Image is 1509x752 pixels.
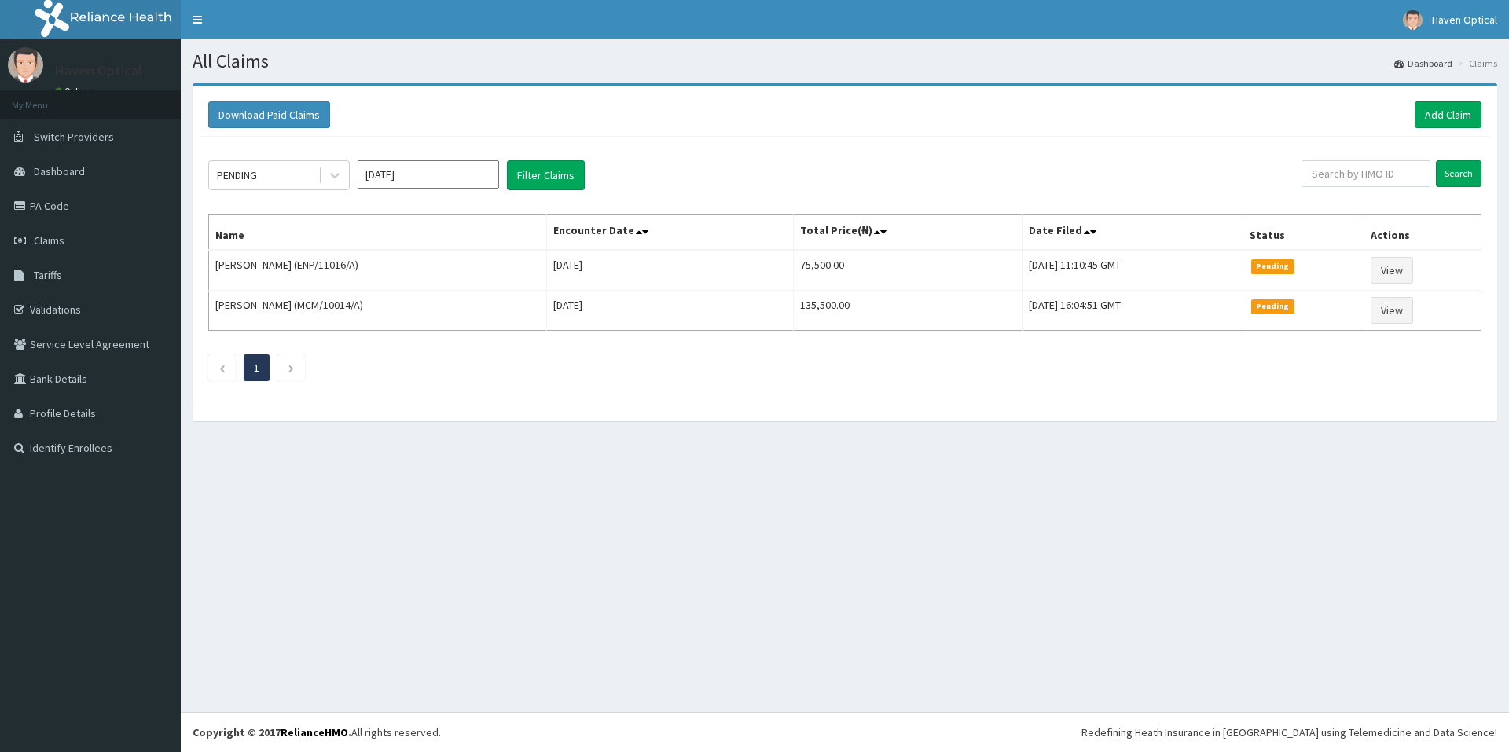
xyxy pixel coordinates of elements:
[1243,215,1364,251] th: Status
[1023,215,1243,251] th: Date Filed
[209,291,547,331] td: [PERSON_NAME] (MCM/10014/A)
[208,101,330,128] button: Download Paid Claims
[181,712,1509,752] footer: All rights reserved.
[55,86,93,97] a: Online
[1251,259,1294,273] span: Pending
[1023,250,1243,291] td: [DATE] 11:10:45 GMT
[507,160,585,190] button: Filter Claims
[1415,101,1481,128] a: Add Claim
[546,250,793,291] td: [DATE]
[793,291,1022,331] td: 135,500.00
[1081,724,1497,740] div: Redefining Heath Insurance in [GEOGRAPHIC_DATA] using Telemedicine and Data Science!
[1302,160,1430,187] input: Search by HMO ID
[1403,10,1423,30] img: User Image
[1371,257,1413,284] a: View
[34,268,62,282] span: Tariffs
[1364,215,1481,251] th: Actions
[1454,57,1497,70] li: Claims
[793,250,1022,291] td: 75,500.00
[193,725,351,739] strong: Copyright © 2017 .
[8,47,43,83] img: User Image
[254,361,259,375] a: Page 1 is your current page
[34,164,85,178] span: Dashboard
[34,130,114,144] span: Switch Providers
[1023,291,1243,331] td: [DATE] 16:04:51 GMT
[1251,299,1294,314] span: Pending
[1371,297,1413,324] a: View
[546,215,793,251] th: Encounter Date
[217,167,257,183] div: PENDING
[55,64,142,78] p: Haven Optical
[546,291,793,331] td: [DATE]
[793,215,1022,251] th: Total Price(₦)
[1436,160,1481,187] input: Search
[209,250,547,291] td: [PERSON_NAME] (ENP/11016/A)
[193,51,1497,72] h1: All Claims
[358,160,499,189] input: Select Month and Year
[281,725,348,739] a: RelianceHMO
[209,215,547,251] th: Name
[1394,57,1452,70] a: Dashboard
[34,233,64,248] span: Claims
[1432,13,1497,27] span: Haven Optical
[218,361,226,375] a: Previous page
[288,361,295,375] a: Next page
